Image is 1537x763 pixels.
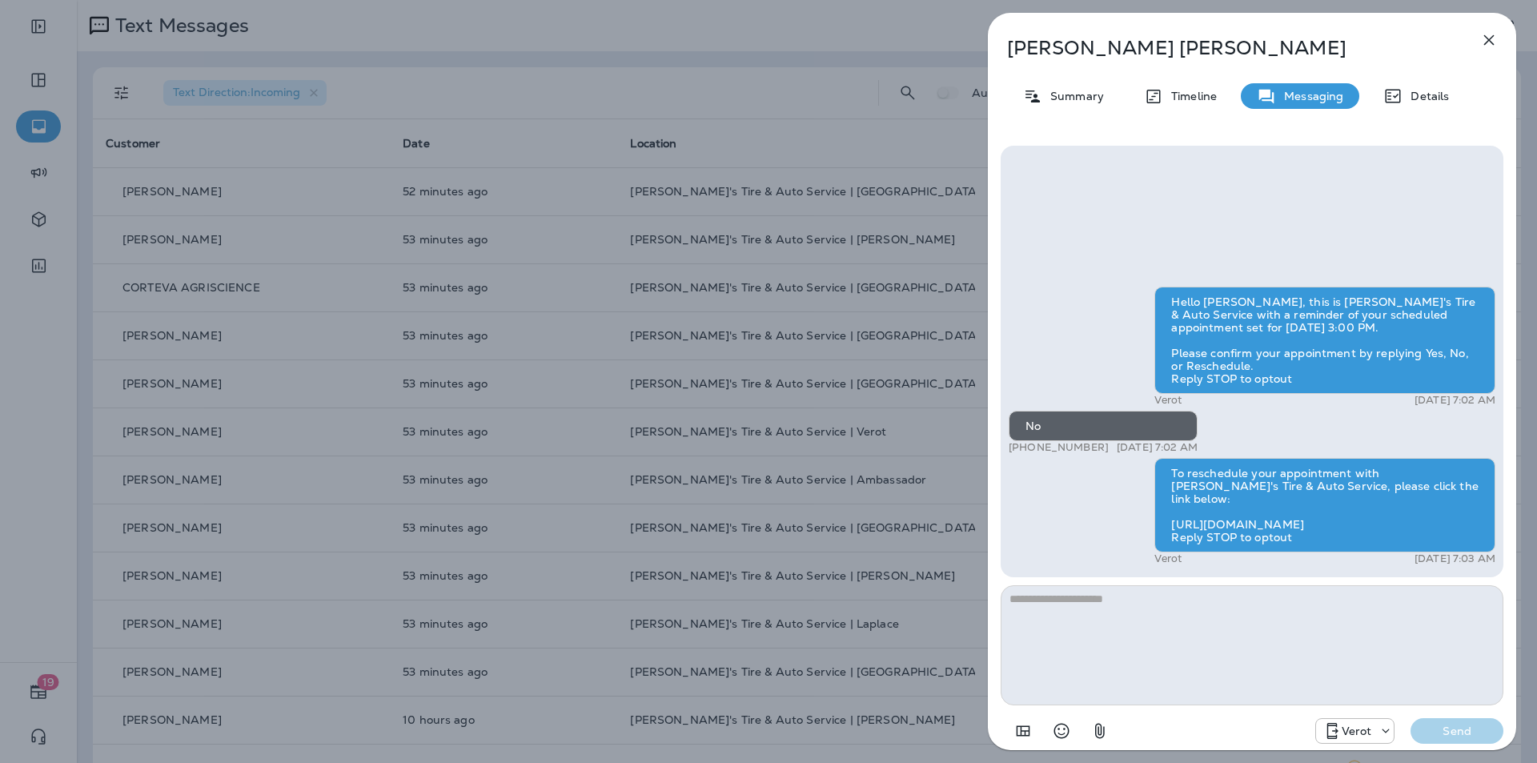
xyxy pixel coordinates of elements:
p: Timeline [1163,90,1217,102]
p: Messaging [1276,90,1343,102]
button: Add in a premade template [1007,715,1039,747]
p: [PHONE_NUMBER] [1009,441,1109,454]
div: Hello [PERSON_NAME], this is [PERSON_NAME]'s Tire & Auto Service with a reminder of your schedule... [1154,287,1495,394]
p: [DATE] 7:03 AM [1415,552,1495,565]
button: Select an emoji [1045,715,1078,747]
p: Details [1403,90,1449,102]
p: Verot [1154,394,1182,407]
p: [PERSON_NAME] [PERSON_NAME] [1007,37,1444,59]
div: To reschedule your appointment with [PERSON_NAME]'s Tire & Auto Service, please click the link be... [1154,458,1495,552]
p: [DATE] 7:02 AM [1415,394,1495,407]
p: [DATE] 7:02 AM [1117,441,1198,454]
p: Verot [1154,552,1182,565]
div: +1 (337) 354-0003 [1316,721,1395,741]
p: Summary [1042,90,1104,102]
div: No [1009,411,1198,441]
p: Verot [1342,725,1372,737]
